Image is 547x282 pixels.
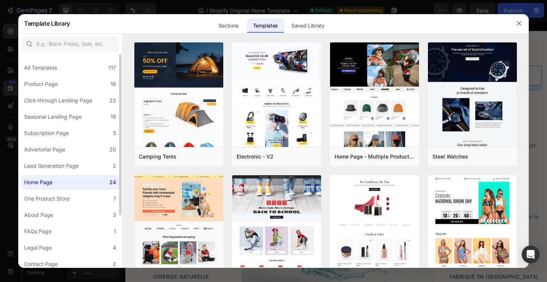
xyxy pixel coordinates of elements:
[335,152,415,161] div: Home Page - Multiple Product - Apparel - Style 4
[339,192,440,200] p: Croissance boostée
[24,112,81,121] div: Seasonal Landing Page
[6,121,111,128] p: Sérénité intérieure
[111,112,116,121] div: 19
[24,145,65,154] div: Advertorial Page
[339,117,440,125] p: Moins de chute
[24,227,51,236] div: FAQs Page
[6,267,111,275] p: Synergie naturelle
[48,92,70,114] img: gempages_566166902901048475-d3725349-6512-46ae-8b57-f877e44778c2.png
[6,48,441,68] h2: Rich Text Editor. Editing area: main
[379,163,401,185] img: gempages_566166902901048475-fb7287f9-40f7-4d7d-9b4d-7c4348566abb.png
[24,243,52,252] div: Legal Page
[285,18,330,33] div: Saved Library
[134,42,223,237] img: tent.png
[6,204,111,220] p: Réduit le stress chronique et les pics de [MEDICAL_DATA].
[113,129,116,138] div: 5
[339,267,440,275] p: Fabriqué en [GEOGRAPHIC_DATA]
[24,129,69,138] div: Subscription Page
[339,129,440,145] p: Le [MEDICAL_DATA] bloque la DHT responsable de la chute.
[247,18,284,33] div: Templates
[522,246,540,263] div: Open Intercom Messenger
[24,211,53,219] div: About Page
[237,152,273,161] div: Electronic - V2
[48,238,70,261] img: gempages_566166902901048475-375589fc-ab73-4f9a-b323-60045b7f9f0c.png
[113,211,116,219] div: 3
[24,63,57,72] div: All Templates
[339,204,440,220] p: Lion’s mane et zinc pour relancer la phase anagène.
[111,80,116,89] div: 16
[24,260,58,269] div: Contact Page
[113,194,116,203] div: 7
[24,194,70,203] div: One Product Store
[6,192,111,200] p: Formule adaptogène
[109,178,116,187] div: 24
[113,243,116,252] div: 4
[432,152,468,161] div: Steel Watches
[49,167,68,185] img: gempages_566166902901048475-183fbbca-2e99-4390-aaff-837cdc3b548f.png
[6,48,440,68] p: Un esprit clair pour une crinière régénérée
[378,86,402,110] img: gempages_566166902901048475-19080691-b03b-4dd6-a126-a7e25f4cf4e2.png
[114,227,116,236] div: 1
[212,18,245,33] div: Sections
[139,152,176,161] div: Camping Tents
[379,238,401,261] img: gempages_566166902901048475-3b136047-6533-4fa8-a7a3-cc6e54ba2b73.png
[109,145,116,154] div: 20
[109,96,116,105] div: 22
[6,133,111,148] p: Un esprit apaisé grâce au lion's man et à l’ashwagandha.
[109,63,116,72] div: 117
[113,161,116,170] div: 2
[21,36,119,51] input: E.g.: Black Friday, Sale, etc.
[24,178,52,187] div: Home Page
[15,37,35,44] div: Heading
[24,96,92,105] div: Click-through Landing Page
[113,260,116,269] div: 2
[24,80,58,89] div: Product Page
[24,161,79,170] div: Lead Generation Page
[24,14,70,33] h2: Template Library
